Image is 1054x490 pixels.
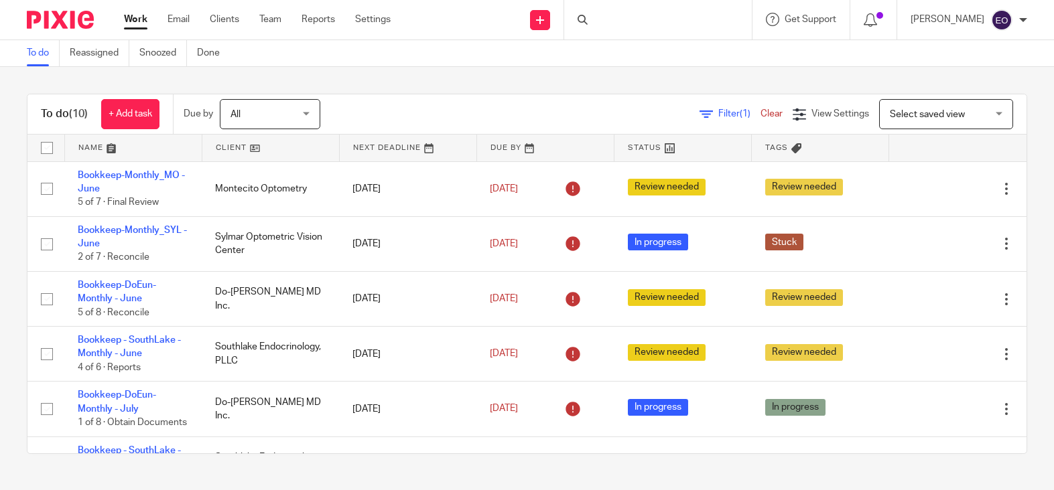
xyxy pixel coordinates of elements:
td: Montecito Optometry [202,161,339,216]
a: Bookkeep - SouthLake - Monthly - July [78,446,181,469]
a: Reassigned [70,40,129,66]
td: [DATE] [339,161,476,216]
span: 5 of 8 · Reconcile [78,308,149,317]
span: View Settings [811,109,869,118]
span: 1 of 8 · Obtain Documents [78,418,187,427]
span: Review needed [765,179,843,195]
a: Done [197,40,230,66]
td: Sylmar Optometric Vision Center [202,216,339,271]
a: Settings [355,13,391,26]
span: Tags [765,144,788,151]
span: 5 of 7 · Final Review [78,197,159,207]
span: Review needed [628,344,706,361]
span: In progress [628,234,688,250]
a: Bookkeep - SouthLake - Monthly - June [78,335,181,358]
a: Bookkeep-Monthly_MO - June [78,171,185,193]
span: [DATE] [490,294,518,303]
span: 2 of 7 · Reconcile [78,253,149,262]
span: [DATE] [490,239,518,248]
span: All [230,110,241,119]
a: Bookkeep-DoEun-Monthly - June [78,280,156,303]
span: Review needed [765,344,843,361]
span: Review needed [628,179,706,195]
td: Do-[PERSON_NAME] MD Inc. [202,382,339,436]
span: [DATE] [490,404,518,414]
span: (10) [69,108,88,119]
img: Pixie [27,11,94,29]
span: Select saved view [890,110,965,119]
span: In progress [628,399,688,416]
a: + Add task [101,99,159,129]
p: [PERSON_NAME] [911,13,984,26]
td: Southlake Endocrinology, PLLC [202,327,339,382]
a: To do [27,40,60,66]
span: 4 of 6 · Reports [78,363,141,372]
span: Get Support [785,15,836,24]
td: Do-[PERSON_NAME] MD Inc. [202,271,339,326]
a: Snoozed [139,40,187,66]
a: Bookkeep-DoEun-Monthly - July [78,390,156,413]
span: [DATE] [490,184,518,193]
a: Work [124,13,147,26]
td: [DATE] [339,271,476,326]
span: Review needed [765,289,843,306]
td: [DATE] [339,382,476,436]
img: svg%3E [991,9,1012,31]
span: (1) [740,109,750,118]
td: [DATE] [339,327,476,382]
a: Email [168,13,190,26]
h1: To do [41,107,88,121]
a: Team [259,13,281,26]
span: [DATE] [490,349,518,359]
span: Review needed [628,289,706,306]
a: Bookkeep-Monthly_SYL - June [78,226,187,248]
span: Filter [718,109,761,118]
span: Stuck [765,234,803,250]
p: Due by [184,107,213,120]
a: Clients [210,13,239,26]
span: In progress [765,399,826,416]
a: Clear [761,109,783,118]
a: Reports [302,13,335,26]
td: [DATE] [339,216,476,271]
